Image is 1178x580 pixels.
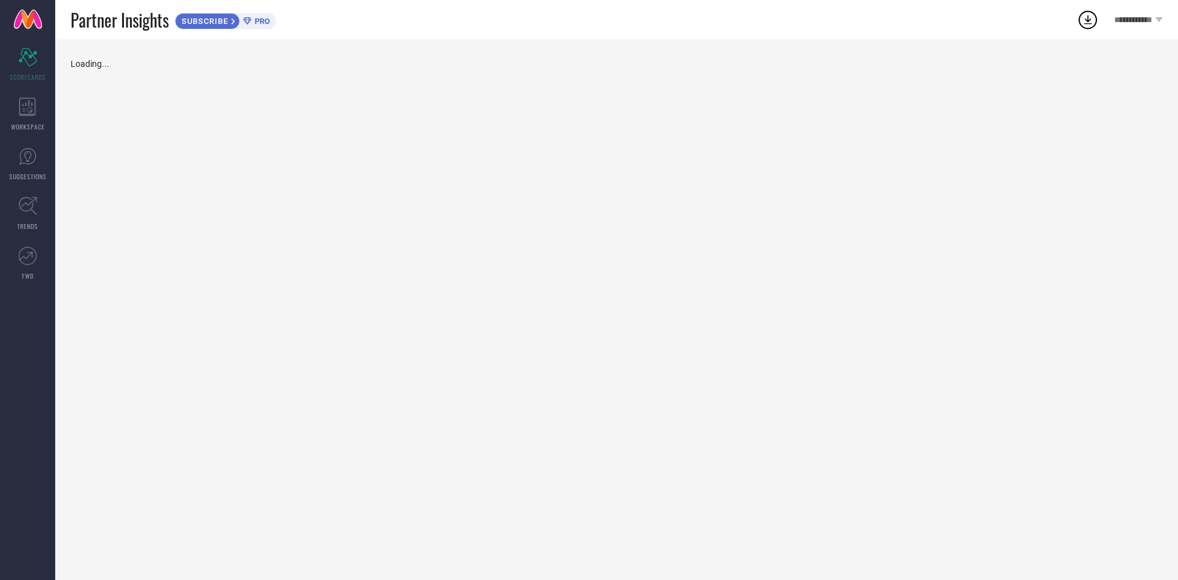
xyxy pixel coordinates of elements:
[71,59,109,69] span: Loading...
[71,7,169,33] span: Partner Insights
[11,122,45,131] span: WORKSPACE
[252,17,270,26] span: PRO
[17,222,38,231] span: TRENDS
[175,17,231,26] span: SUBSCRIBE
[175,10,276,29] a: SUBSCRIBEPRO
[10,72,46,82] span: SCORECARDS
[9,172,47,181] span: SUGGESTIONS
[22,271,34,280] span: FWD
[1077,9,1099,31] div: Open download list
